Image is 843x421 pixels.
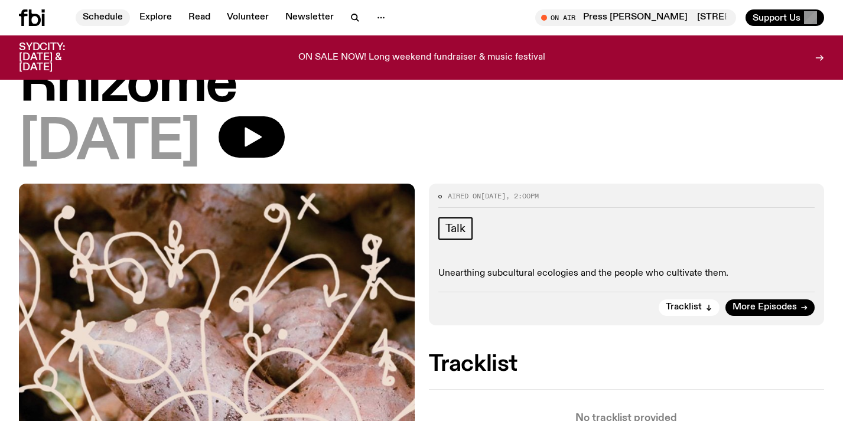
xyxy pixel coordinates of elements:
a: Schedule [76,9,130,26]
span: , 2:00pm [506,191,539,201]
button: Support Us [746,9,824,26]
h1: Rhizome [19,58,824,112]
button: Tracklist [659,299,720,316]
a: Newsletter [278,9,341,26]
span: Aired on [448,191,481,201]
span: Tracklist [666,303,702,312]
a: Explore [132,9,179,26]
a: Talk [438,217,473,240]
a: Read [181,9,217,26]
span: [DATE] [19,116,200,169]
button: On Air[STREET_ADDRESS] with Kieran Press [PERSON_NAME][STREET_ADDRESS] with Kieran Press [PERSON_... [535,9,736,26]
a: More Episodes [725,299,815,316]
p: ON SALE NOW! Long weekend fundraiser & music festival [298,53,545,63]
p: Unearthing subcultural ecologies and the people who cultivate them. [438,268,815,279]
span: More Episodes [733,303,797,312]
span: [DATE] [481,191,506,201]
span: Talk [445,222,466,235]
h2: Tracklist [429,354,825,375]
h3: SYDCITY: [DATE] & [DATE] [19,43,95,73]
a: Volunteer [220,9,276,26]
span: Support Us [753,12,800,23]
